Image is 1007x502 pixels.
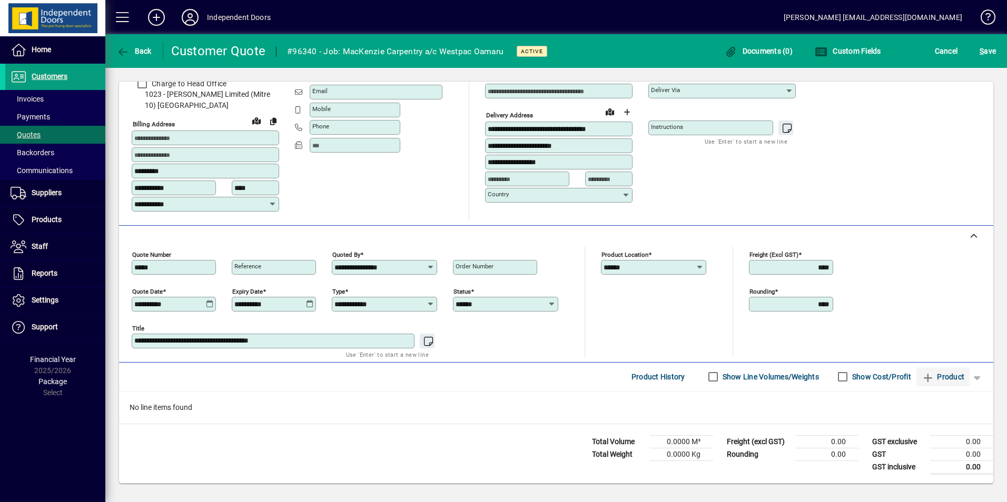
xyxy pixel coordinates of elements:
[705,135,787,147] mat-hint: Use 'Enter' to start a new line
[232,287,263,295] mat-label: Expiry date
[724,47,793,55] span: Documents (0)
[32,215,62,224] span: Products
[5,207,105,233] a: Products
[5,90,105,108] a: Invoices
[521,48,543,55] span: Active
[601,103,618,120] a: View on map
[140,8,173,27] button: Add
[980,43,996,59] span: ave
[587,435,650,448] td: Total Volume
[795,448,858,460] td: 0.00
[5,287,105,314] a: Settings
[930,435,993,448] td: 0.00
[795,435,858,448] td: 0.00
[601,250,648,258] mat-label: Product location
[867,460,930,474] td: GST inclusive
[173,8,207,27] button: Profile
[287,43,504,60] div: #96340 - Job: MacKenzie Carpentry a/c Westpac Oamaru
[977,42,999,61] button: Save
[11,130,41,139] span: Quotes
[32,269,57,277] span: Reports
[11,166,73,175] span: Communications
[32,72,67,81] span: Customers
[932,42,961,61] button: Cancel
[32,188,62,197] span: Suppliers
[207,9,271,26] div: Independent Doors
[114,42,154,61] button: Back
[5,180,105,206] a: Suppliers
[930,448,993,460] td: 0.00
[930,460,993,474] td: 0.00
[265,113,282,129] button: Copy to Delivery address
[973,2,994,36] a: Knowledge Base
[312,87,328,95] mat-label: Email
[784,9,962,26] div: [PERSON_NAME] [EMAIL_ADDRESS][DOMAIN_NAME]
[38,377,67,386] span: Package
[850,372,911,382] label: Show Cost/Profit
[867,448,930,460] td: GST
[132,89,279,111] span: 1023 - [PERSON_NAME] Limited (Mitre 10) [GEOGRAPHIC_DATA]
[749,287,775,295] mat-label: Rounding
[332,287,345,295] mat-label: Type
[587,448,650,460] td: Total Weight
[105,42,163,61] app-page-header-button: Back
[5,234,105,260] a: Staff
[618,104,635,121] button: Choose address
[627,367,689,386] button: Product History
[5,37,105,63] a: Home
[749,250,798,258] mat-label: Freight (excl GST)
[980,47,984,55] span: S
[651,86,680,94] mat-label: Deliver via
[453,287,471,295] mat-label: Status
[312,123,329,130] mat-label: Phone
[651,123,683,130] mat-label: Instructions
[332,250,360,258] mat-label: Quoted by
[722,435,795,448] td: Freight (excl GST)
[32,45,51,54] span: Home
[11,148,54,157] span: Backorders
[5,260,105,287] a: Reports
[248,112,265,129] a: View on map
[650,448,713,460] td: 0.0000 Kg
[812,42,884,61] button: Custom Fields
[171,43,266,59] div: Customer Quote
[32,323,58,331] span: Support
[32,296,58,304] span: Settings
[916,367,970,386] button: Product
[631,368,685,385] span: Product History
[722,448,795,460] td: Rounding
[867,435,930,448] td: GST exclusive
[488,190,509,198] mat-label: Country
[132,287,163,295] mat-label: Quote date
[30,355,76,364] span: Financial Year
[5,126,105,144] a: Quotes
[312,105,331,113] mat-label: Mobile
[5,162,105,179] a: Communications
[116,47,152,55] span: Back
[5,108,105,126] a: Payments
[119,391,993,424] div: No line items found
[720,372,819,382] label: Show Line Volumes/Weights
[935,43,958,59] span: Cancel
[5,314,105,340] a: Support
[32,242,48,250] span: Staff
[922,368,964,385] span: Product
[815,47,881,55] span: Custom Fields
[5,144,105,162] a: Backorders
[132,250,171,258] mat-label: Quote number
[650,435,713,448] td: 0.0000 M³
[11,95,44,103] span: Invoices
[722,42,795,61] button: Documents (0)
[234,263,261,270] mat-label: Reference
[346,348,429,360] mat-hint: Use 'Enter' to start a new line
[150,78,226,89] label: Charge to Head Office
[11,113,50,121] span: Payments
[132,324,144,332] mat-label: Title
[456,263,493,270] mat-label: Order number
